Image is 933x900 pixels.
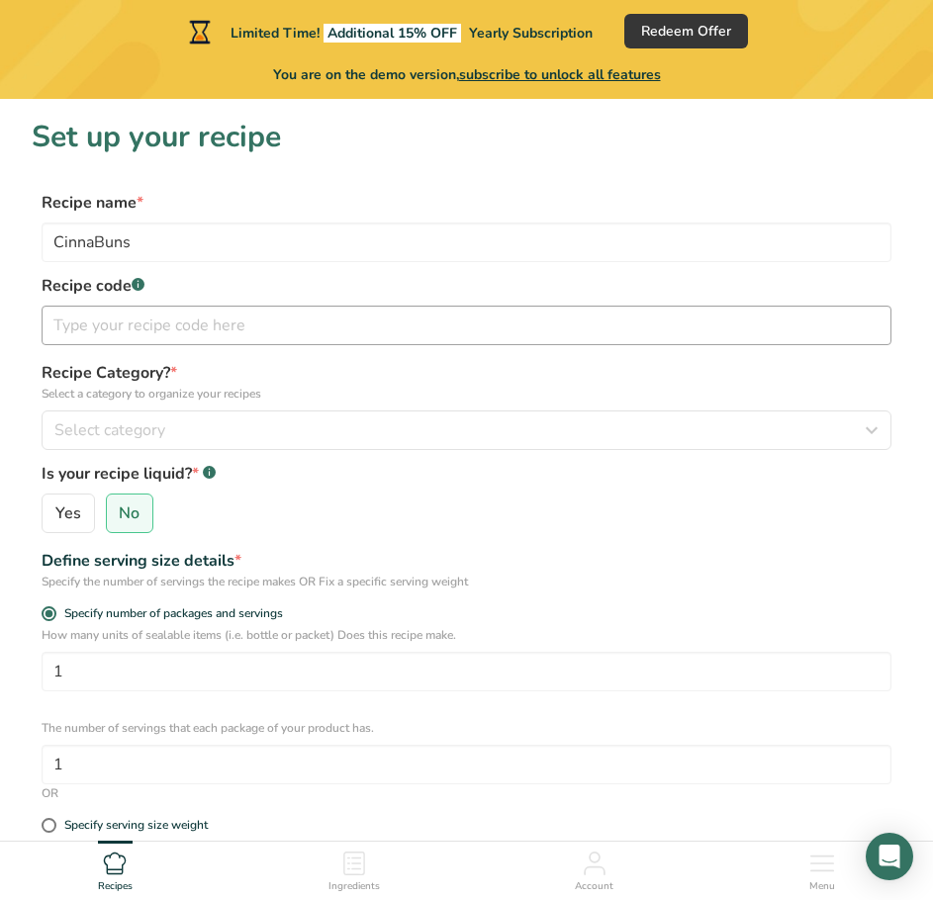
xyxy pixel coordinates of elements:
span: Menu [809,879,835,894]
div: OR [42,784,891,802]
span: Specify number of packages and servings [56,606,283,621]
label: Recipe Category? [42,361,891,403]
p: How many units of sealable items (i.e. bottle or packet) Does this recipe make. [42,626,891,644]
label: Is your recipe liquid? [42,462,891,486]
p: Select a category to organize your recipes [42,385,891,403]
span: Select category [54,418,165,442]
span: Additional 15% OFF [324,24,461,43]
div: Specify serving size weight [64,818,208,833]
button: Select category [42,410,891,450]
a: Account [575,842,613,895]
a: Recipes [98,842,133,895]
div: Open Intercom Messenger [866,833,913,880]
span: Recipes [98,879,133,894]
input: Type your recipe code here [42,306,891,345]
span: You are on the demo version, [273,64,661,85]
h1: Set up your recipe [32,115,901,159]
span: Yes [55,503,81,523]
span: Ingredients [328,879,380,894]
div: Specify the number of servings the recipe makes OR Fix a specific serving weight [42,573,891,590]
div: Limited Time! [185,20,593,44]
span: Yearly Subscription [469,24,593,43]
span: Account [575,879,613,894]
div: Define serving size details [42,549,891,573]
span: Redeem Offer [641,21,731,42]
label: Recipe code [42,274,891,298]
span: subscribe to unlock all features [459,65,661,84]
p: Add recipe serving size. [42,838,891,855]
label: Recipe name [42,191,891,215]
button: Redeem Offer [624,14,748,48]
input: Type your recipe name here [42,223,891,262]
p: The number of servings that each package of your product has. [42,719,891,737]
span: No [119,503,140,523]
a: Ingredients [328,842,380,895]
